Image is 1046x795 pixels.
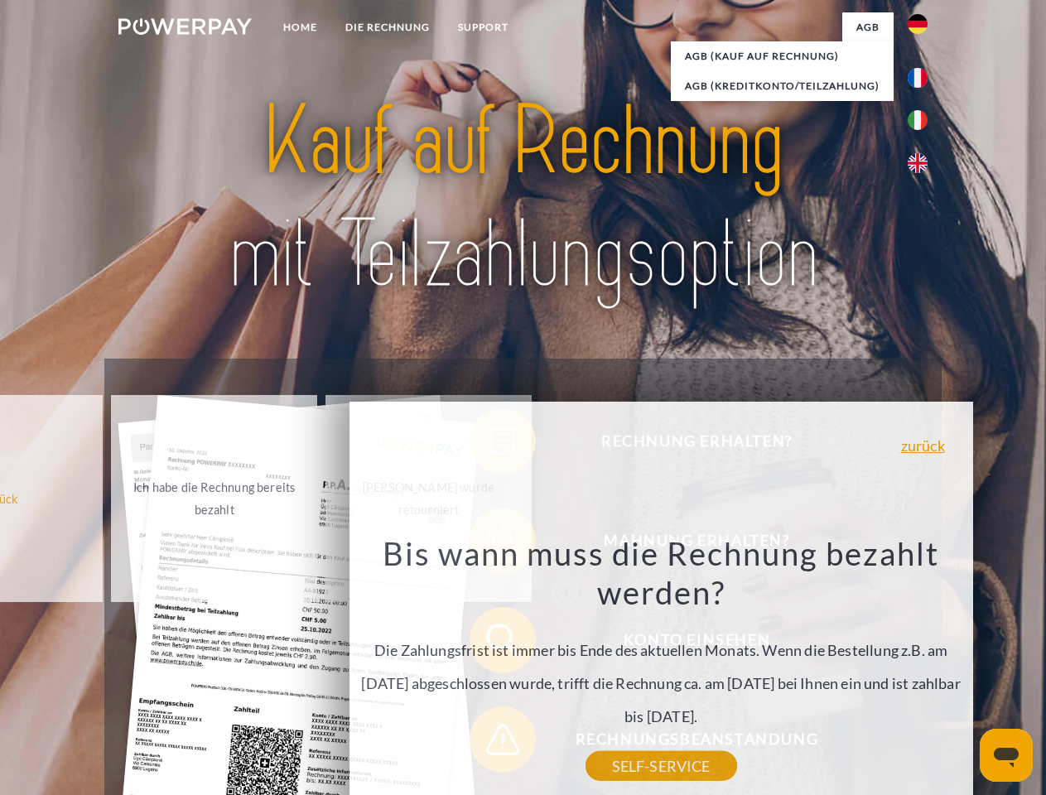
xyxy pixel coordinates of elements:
div: Ich habe die Rechnung bereits bezahlt [121,476,307,521]
img: it [908,110,928,130]
a: DIE RECHNUNG [331,12,444,42]
a: Home [269,12,331,42]
a: SUPPORT [444,12,523,42]
div: Die Zahlungsfrist ist immer bis Ende des aktuellen Monats. Wenn die Bestellung z.B. am [DATE] abg... [359,533,963,766]
a: zurück [901,438,945,453]
a: agb [842,12,894,42]
a: SELF-SERVICE [586,751,737,781]
img: de [908,14,928,34]
iframe: Schaltfläche zum Öffnen des Messaging-Fensters [980,729,1033,782]
img: logo-powerpay-white.svg [118,18,252,35]
img: title-powerpay_de.svg [158,79,888,317]
a: AGB (Kauf auf Rechnung) [671,41,894,71]
img: en [908,153,928,173]
img: fr [908,68,928,88]
h3: Bis wann muss die Rechnung bezahlt werden? [359,533,963,613]
a: AGB (Kreditkonto/Teilzahlung) [671,71,894,101]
